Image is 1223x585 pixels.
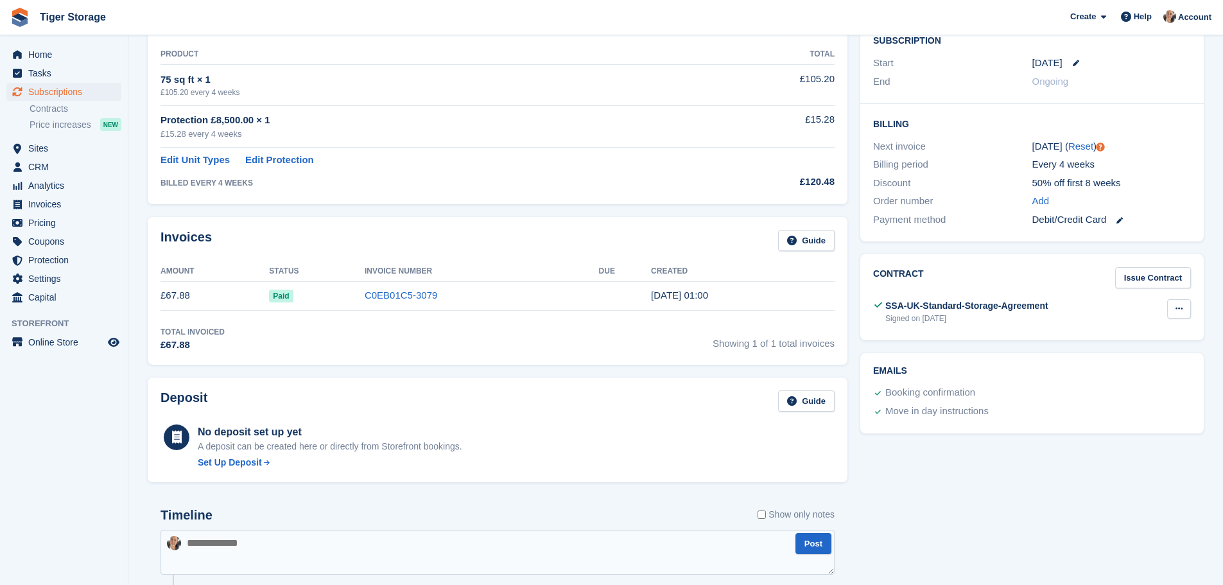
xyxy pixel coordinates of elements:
div: 50% off first 8 weeks [1032,176,1191,191]
div: £120.48 [710,175,835,189]
h2: Billing [873,117,1191,130]
span: Storefront [12,317,128,330]
span: Create [1070,10,1096,23]
span: Price increases [30,119,91,131]
div: Tooltip anchor [1095,141,1106,153]
a: C0EB01C5-3079 [365,290,437,301]
input: Show only notes [758,508,766,521]
a: menu [6,333,121,351]
td: £15.28 [710,105,835,147]
td: £67.88 [160,281,269,310]
a: Guide [778,390,835,412]
div: Next invoice [873,139,1032,154]
a: menu [6,270,121,288]
div: £105.20 every 4 weeks [160,87,710,98]
th: Product [160,44,710,65]
div: Every 4 weeks [1032,157,1191,172]
div: End [873,74,1032,89]
a: menu [6,177,121,195]
th: Created [651,261,835,282]
div: BILLED EVERY 4 WEEKS [160,177,710,189]
a: menu [6,158,121,176]
a: menu [6,139,121,157]
span: Online Store [28,333,105,351]
th: Total [710,44,835,65]
img: Becky Martin [1163,10,1176,23]
div: Debit/Credit Card [1032,213,1191,227]
span: Account [1178,11,1211,24]
a: menu [6,64,121,82]
p: A deposit can be created here or directly from Storefront bookings. [198,440,462,453]
a: Guide [778,230,835,251]
div: £67.88 [160,338,225,353]
img: stora-icon-8386f47178a22dfd0bd8f6a31ec36ba5ce8667c1dd55bd0f319d3a0aa187defe.svg [10,8,30,27]
span: Capital [28,288,105,306]
a: Set Up Deposit [198,456,462,469]
span: Ongoing [1032,76,1069,87]
h2: Subscription [873,33,1191,46]
span: Sites [28,139,105,157]
div: Discount [873,176,1032,191]
a: menu [6,251,121,269]
a: Edit Protection [245,153,314,168]
th: Invoice Number [365,261,599,282]
div: Start [873,56,1032,71]
div: Total Invoiced [160,326,225,338]
h2: Deposit [160,390,207,412]
th: Due [599,261,651,282]
div: NEW [100,118,121,131]
div: Order number [873,194,1032,209]
span: Home [28,46,105,64]
div: £15.28 every 4 weeks [160,128,710,141]
div: Billing period [873,157,1032,172]
div: Set Up Deposit [198,456,262,469]
a: Tiger Storage [35,6,111,28]
img: Becky Martin [167,536,181,550]
a: Contracts [30,103,121,115]
span: Tasks [28,64,105,82]
a: Edit Unit Types [160,153,230,168]
div: Payment method [873,213,1032,227]
span: Pricing [28,214,105,232]
a: Issue Contract [1115,267,1191,288]
a: Add [1032,194,1050,209]
div: 75 sq ft × 1 [160,73,710,87]
h2: Invoices [160,230,212,251]
h2: Timeline [160,508,213,523]
a: menu [6,214,121,232]
a: menu [6,46,121,64]
time: 2025-08-27 00:00:00 UTC [1032,56,1063,71]
span: Protection [28,251,105,269]
h2: Emails [873,366,1191,376]
span: Settings [28,270,105,288]
span: Invoices [28,195,105,213]
div: No deposit set up yet [198,424,462,440]
time: 2025-08-27 00:00:36 UTC [651,290,708,301]
span: Subscriptions [28,83,105,101]
th: Status [269,261,365,282]
span: Paid [269,290,293,302]
div: SSA-UK-Standard-Storage-Agreement [885,299,1048,313]
span: Showing 1 of 1 total invoices [713,326,835,353]
a: menu [6,83,121,101]
label: Show only notes [758,508,835,521]
button: Post [795,533,831,554]
div: Booking confirmation [885,385,975,401]
div: [DATE] ( ) [1032,139,1191,154]
span: Help [1134,10,1152,23]
a: menu [6,232,121,250]
a: Reset [1068,141,1093,152]
div: Signed on [DATE] [885,313,1048,324]
td: £105.20 [710,65,835,105]
th: Amount [160,261,269,282]
a: Price increases NEW [30,118,121,132]
h2: Contract [873,267,924,288]
div: Move in day instructions [885,404,989,419]
a: menu [6,288,121,306]
span: Analytics [28,177,105,195]
div: Protection £8,500.00 × 1 [160,113,710,128]
span: Coupons [28,232,105,250]
span: CRM [28,158,105,176]
a: Preview store [106,335,121,350]
a: menu [6,195,121,213]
